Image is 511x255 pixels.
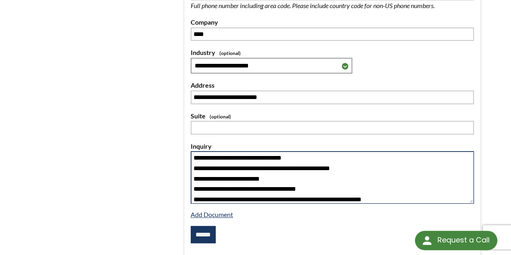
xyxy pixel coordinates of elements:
img: round button [421,234,433,247]
label: Company [191,17,474,27]
div: Request a Call [415,231,497,250]
label: Address [191,80,474,91]
label: Inquiry [191,141,474,152]
a: Add Document [191,211,233,218]
label: Industry [191,47,474,58]
p: Full phone number including area code. Please include country code for non-US phone numbers. [191,0,461,11]
div: Request a Call [437,231,489,249]
label: Suite [191,111,474,121]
